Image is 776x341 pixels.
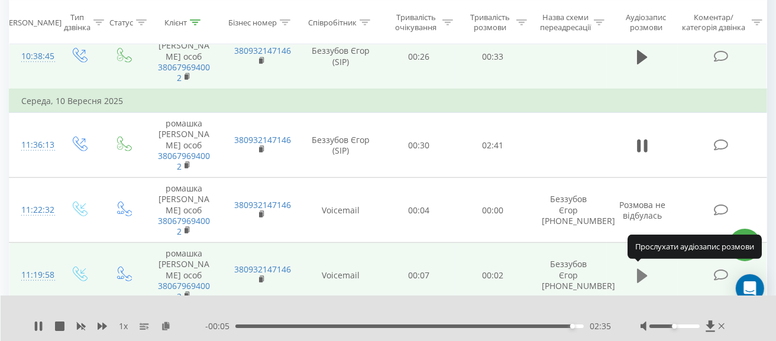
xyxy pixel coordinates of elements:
[21,45,45,68] div: 10:38:45
[467,12,513,33] div: Тривалість розмови
[2,17,62,27] div: [PERSON_NAME]
[456,113,530,178] td: 02:41
[234,264,291,275] a: 380932147146
[21,134,45,157] div: 11:36:13
[64,12,90,33] div: Тип дзвінка
[456,24,530,89] td: 00:33
[299,24,382,89] td: Беззубов Єгор (SIP)
[145,243,222,308] td: ромашка [PERSON_NAME] особ
[21,199,45,222] div: 11:22:32
[393,12,439,33] div: Тривалість очікування
[228,17,277,27] div: Бізнес номер
[619,199,665,221] span: Розмова не відбулась
[145,178,222,243] td: ромашка [PERSON_NAME] особ
[736,274,764,303] div: Open Intercom Messenger
[382,113,456,178] td: 00:30
[382,178,456,243] td: 00:04
[158,150,210,172] a: 380679694002
[540,12,591,33] div: Назва схеми переадресації
[158,215,210,237] a: 380679694002
[308,17,357,27] div: Співробітник
[299,178,382,243] td: Voicemail
[628,235,762,259] div: Прослухати аудіозапис розмови
[382,243,456,308] td: 00:07
[145,113,222,178] td: ромашка [PERSON_NAME] особ
[145,24,222,89] td: ромашка [PERSON_NAME] особ
[570,324,575,329] div: Accessibility label
[590,320,611,332] span: 02:35
[456,178,530,243] td: 00:00
[299,113,382,178] td: Беззубов Єгор (SIP)
[234,45,291,56] a: 380932147146
[21,264,45,287] div: 11:19:58
[119,320,128,332] span: 1 x
[109,17,133,27] div: Статус
[456,243,530,308] td: 00:02
[158,280,210,302] a: 380679694002
[234,134,291,145] a: 380932147146
[234,199,291,210] a: 380932147146
[9,89,767,113] td: Середа, 10 Вересня 2025
[680,12,749,33] div: Коментар/категорія дзвінка
[530,178,607,243] td: Беззубов Єгор [PHONE_NUMBER]
[205,320,235,332] span: - 00:05
[299,243,382,308] td: Voicemail
[617,12,675,33] div: Аудіозапис розмови
[530,243,607,308] td: Беззубов Єгор [PHONE_NUMBER]
[382,24,456,89] td: 00:26
[158,61,210,83] a: 380679694002
[672,324,677,329] div: Accessibility label
[164,17,187,27] div: Клієнт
